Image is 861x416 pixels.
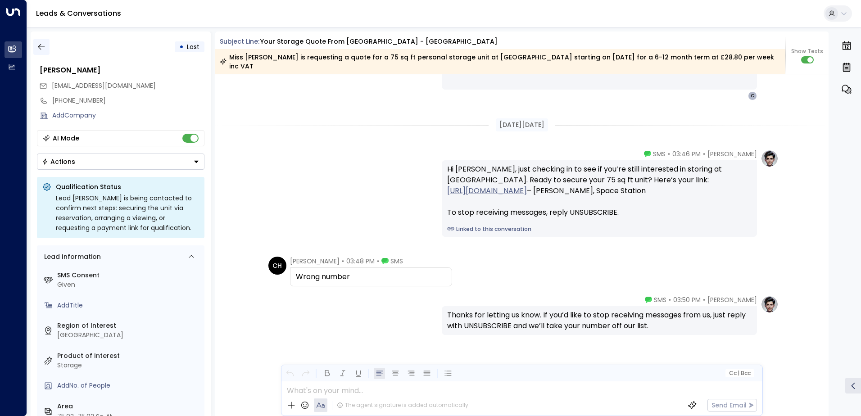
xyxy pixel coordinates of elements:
div: [DATE][DATE] [496,118,548,131]
img: profile-logo.png [761,149,779,167]
span: SMS [653,149,666,158]
span: SMS [654,295,666,304]
span: • [668,149,670,158]
span: [PERSON_NAME] [707,295,757,304]
div: [GEOGRAPHIC_DATA] [57,330,201,340]
div: AddCompany [52,111,204,120]
p: Qualification Status [56,182,199,191]
a: Leads & Conversations [36,8,121,18]
span: SMS [390,257,403,266]
div: Button group with a nested menu [37,154,204,170]
span: • [703,149,705,158]
span: Cc Bcc [729,370,750,376]
span: 03:50 PM [673,295,701,304]
button: Cc|Bcc [725,369,754,378]
div: Wrong number [296,271,446,282]
span: Lost [187,42,199,51]
div: Thanks for letting us know. If you’d like to stop receiving messages from us, just reply with UNS... [447,310,752,331]
label: Area [57,402,201,411]
label: Product of Interest [57,351,201,361]
label: SMS Consent [57,271,201,280]
a: Linked to this conversation [447,225,752,233]
img: profile-logo.png [761,295,779,313]
div: AddNo. of People [57,381,201,390]
div: CH [268,257,286,275]
span: catherineholding@live.co.uk [52,81,156,90]
span: 03:46 PM [672,149,701,158]
div: Hi [PERSON_NAME], just checking in to see if you’re still interested in storing at [GEOGRAPHIC_DA... [447,164,752,218]
div: Given [57,280,201,289]
span: [PERSON_NAME] [707,149,757,158]
a: [URL][DOMAIN_NAME] [447,185,527,196]
span: Show Texts [791,47,823,55]
div: AddTitle [57,301,201,310]
div: Miss [PERSON_NAME] is requesting a quote for a 75 sq ft personal storage unit at [GEOGRAPHIC_DATA... [220,53,780,71]
div: Actions [42,158,75,166]
button: Actions [37,154,204,170]
div: Your storage quote from [GEOGRAPHIC_DATA] - [GEOGRAPHIC_DATA] [260,37,498,46]
div: [PERSON_NAME] [40,65,204,76]
span: • [377,257,379,266]
span: | [738,370,739,376]
button: Redo [300,368,311,379]
div: C [748,91,757,100]
div: • [179,39,184,55]
span: Subject Line: [220,37,259,46]
label: Region of Interest [57,321,201,330]
div: AI Mode [53,134,79,143]
button: Undo [284,368,295,379]
span: • [703,295,705,304]
span: 03:48 PM [346,257,375,266]
div: The agent signature is added automatically [337,401,468,409]
div: Lead Information [41,252,101,262]
div: Storage [57,361,201,370]
div: [PHONE_NUMBER] [52,96,204,105]
span: [PERSON_NAME] [290,257,340,266]
span: • [669,295,671,304]
span: • [342,257,344,266]
span: [EMAIL_ADDRESS][DOMAIN_NAME] [52,81,156,90]
div: Lead [PERSON_NAME] is being contacted to confirm next steps: securing the unit via reservation, a... [56,193,199,233]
